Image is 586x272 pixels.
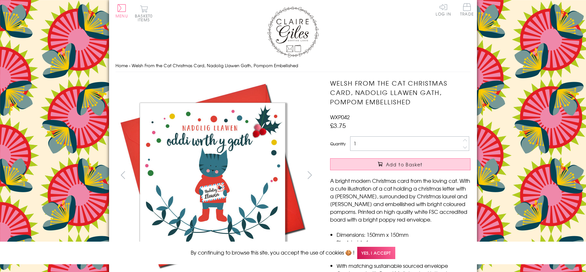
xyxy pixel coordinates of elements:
[460,3,474,16] span: Trade
[357,247,395,259] span: Yes, I accept
[330,158,470,170] button: Add to Basket
[330,141,346,147] label: Quantity
[337,262,470,269] li: With matching sustainable sourced envelope
[330,177,470,223] p: A bright modern Christmas card from the loving cat. With a cute illustration of a cat holding a c...
[330,78,470,106] h1: Welsh From the Cat Christmas Card, Nadolig Llawen Gath, Pompom Embellished
[460,3,474,17] a: Trade
[116,59,470,72] nav: breadcrumbs
[303,168,317,182] button: next
[129,62,130,68] span: ›
[138,13,153,23] span: 0 items
[436,3,451,16] a: Log In
[116,168,130,182] button: prev
[116,4,128,18] button: Menu
[337,231,470,238] li: Dimensions: 150mm x 150mm
[267,6,319,58] img: Claire Giles Greetings Cards
[132,62,298,68] span: Welsh From the Cat Christmas Card, Nadolig Llawen Gath, Pompom Embellished
[116,62,128,68] a: Home
[135,5,153,22] button: Basket0 items
[330,121,346,130] span: £3.75
[386,161,423,168] span: Add to Basket
[330,113,350,121] span: WXP042
[337,238,470,246] li: Blank inside for your own message
[116,13,128,19] span: Menu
